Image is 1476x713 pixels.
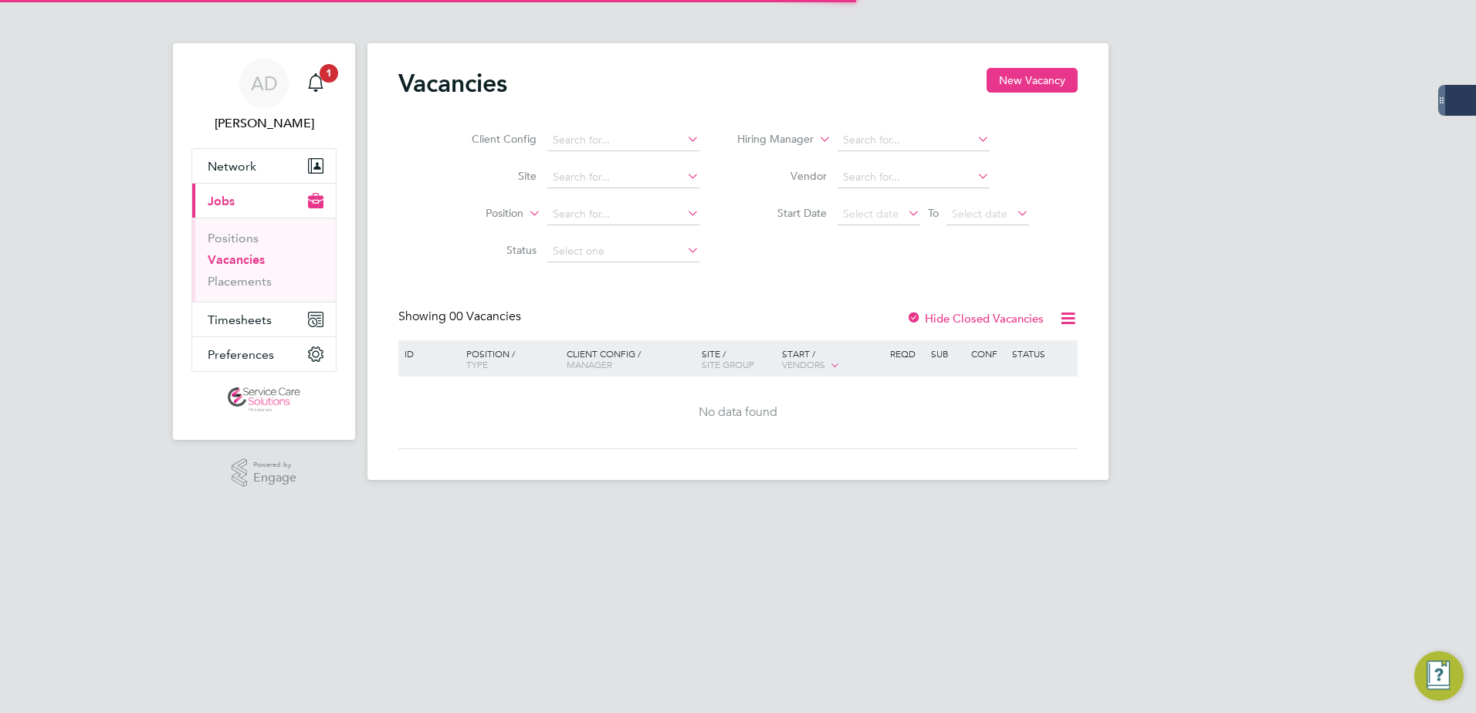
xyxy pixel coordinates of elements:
[192,302,336,336] button: Timesheets
[251,73,278,93] span: AD
[448,243,537,257] label: Status
[547,130,699,151] input: Search for...
[401,404,1075,421] div: No data found
[253,471,296,485] span: Engage
[927,340,967,367] div: Sub
[191,59,337,133] a: AD[PERSON_NAME]
[778,340,886,379] div: Start /
[838,130,990,151] input: Search for...
[698,340,779,377] div: Site /
[401,340,455,367] div: ID
[547,204,699,225] input: Search for...
[923,203,943,223] span: To
[738,206,827,220] label: Start Date
[191,387,337,412] a: Go to home page
[449,309,521,324] span: 00 Vacancies
[838,167,990,188] input: Search for...
[547,241,699,262] input: Select one
[738,169,827,183] label: Vendor
[191,114,337,133] span: Amy Dhawan
[192,218,336,302] div: Jobs
[192,184,336,218] button: Jobs
[253,458,296,471] span: Powered by
[448,169,537,183] label: Site
[567,358,612,370] span: Manager
[208,231,259,245] a: Positions
[725,132,814,147] label: Hiring Manager
[702,358,754,370] span: Site Group
[967,340,1007,367] div: Conf
[208,347,274,362] span: Preferences
[232,458,297,488] a: Powered byEngage
[208,313,272,327] span: Timesheets
[320,64,338,83] span: 1
[398,309,524,325] div: Showing
[173,43,355,440] nav: Main navigation
[208,252,265,267] a: Vacancies
[906,311,1044,326] label: Hide Closed Vacancies
[782,358,825,370] span: Vendors
[563,340,698,377] div: Client Config /
[192,337,336,371] button: Preferences
[1414,651,1464,701] button: Engage Resource Center
[300,59,331,108] a: 1
[228,387,300,412] img: servicecare-logo-retina.png
[1008,340,1075,367] div: Status
[208,274,272,289] a: Placements
[192,149,336,183] button: Network
[952,207,1007,221] span: Select date
[455,340,563,377] div: Position /
[843,207,899,221] span: Select date
[987,68,1078,93] button: New Vacancy
[435,206,523,221] label: Position
[886,340,926,367] div: Reqd
[208,194,235,208] span: Jobs
[466,358,488,370] span: Type
[398,68,507,99] h2: Vacancies
[448,132,537,146] label: Client Config
[208,159,256,174] span: Network
[547,167,699,188] input: Search for...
